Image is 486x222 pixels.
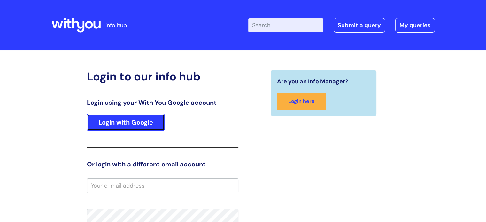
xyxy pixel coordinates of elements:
[87,70,238,83] h2: Login to our info hub
[248,18,323,32] input: Search
[87,99,238,106] h3: Login using your With You Google account
[87,178,238,193] input: Your e-mail address
[277,93,326,110] a: Login here
[105,20,127,30] p: info hub
[334,18,385,33] a: Submit a query
[87,114,165,131] a: Login with Google
[87,160,238,168] h3: Or login with a different email account
[277,76,348,87] span: Are you an Info Manager?
[395,18,435,33] a: My queries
